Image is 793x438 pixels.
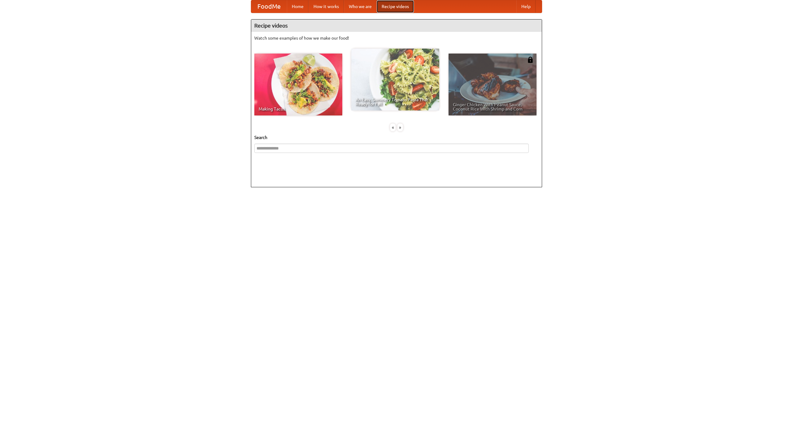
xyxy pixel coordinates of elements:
div: » [397,124,403,131]
a: An Easy, Summery Tomato Pasta That's Ready for Fall [351,49,439,111]
a: How it works [309,0,344,13]
a: Who we are [344,0,377,13]
a: Home [287,0,309,13]
a: Recipe videos [377,0,414,13]
h5: Search [254,134,539,141]
span: An Easy, Summery Tomato Pasta That's Ready for Fall [356,98,435,106]
a: Making Tacos [254,54,342,115]
p: Watch some examples of how we make our food! [254,35,539,41]
div: « [390,124,396,131]
a: FoodMe [251,0,287,13]
h4: Recipe videos [251,20,542,32]
a: Help [516,0,536,13]
img: 483408.png [527,57,533,63]
span: Making Tacos [259,107,338,111]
